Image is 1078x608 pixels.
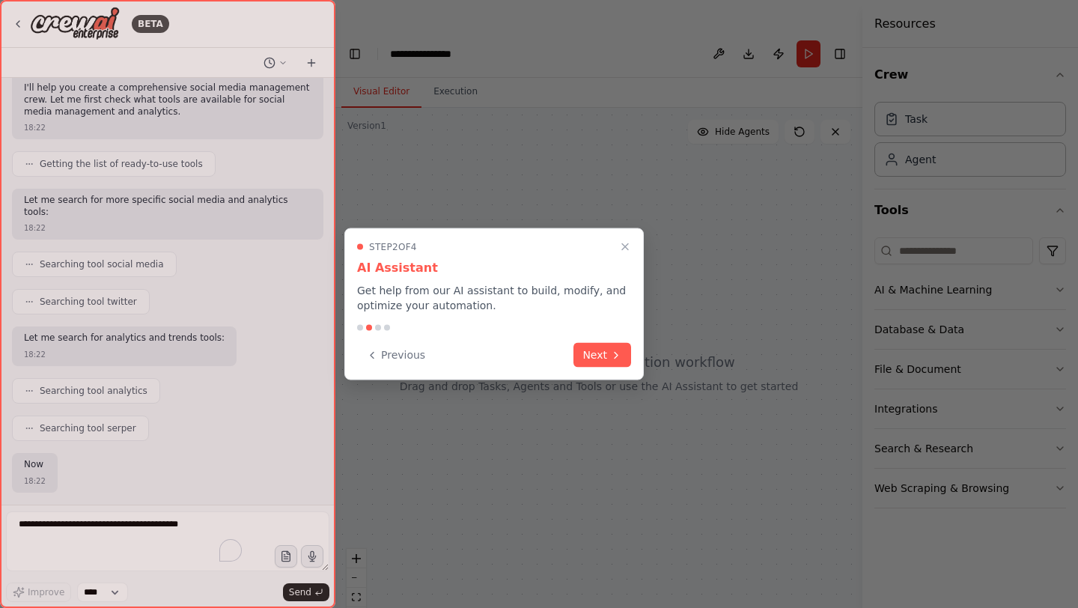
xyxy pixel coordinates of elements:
h3: AI Assistant [357,259,631,277]
button: Previous [357,343,434,368]
button: Next [573,343,631,368]
button: Hide left sidebar [344,43,365,64]
p: Get help from our AI assistant to build, modify, and optimize your automation. [357,283,631,313]
span: Step 2 of 4 [369,241,417,253]
button: Close walkthrough [616,238,634,256]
